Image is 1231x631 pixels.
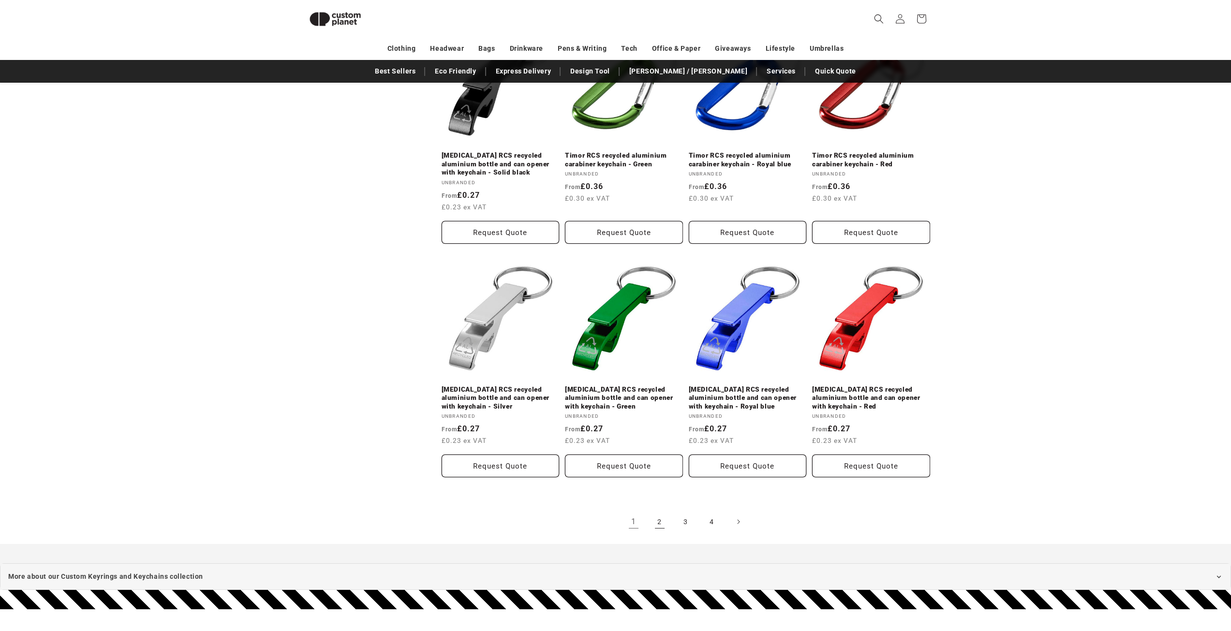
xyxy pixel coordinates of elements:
[387,40,416,57] a: Clothing
[621,40,637,57] a: Tech
[868,8,890,29] summary: Search
[565,151,683,168] a: Timor RCS recycled aluminium carabiner keychain - Green
[442,151,560,177] a: [MEDICAL_DATA] RCS recycled aluminium bottle and can opener with keychain - Solid black
[491,63,556,80] a: Express Delivery
[812,455,930,477] button: Request Quote
[301,4,369,34] img: Custom Planet
[442,511,930,532] nav: Pagination
[810,40,844,57] a: Umbrellas
[442,455,560,477] button: Request Quote
[762,63,801,80] a: Services
[1069,527,1231,631] iframe: Chat Widget
[689,455,807,477] button: Request Quote
[478,40,495,57] a: Bags
[565,385,683,411] a: [MEDICAL_DATA] RCS recycled aluminium bottle and can opener with keychain - Green
[558,40,607,57] a: Pens & Writing
[812,151,930,168] a: Timor RCS recycled aluminium carabiner keychain - Red
[624,63,752,80] a: [PERSON_NAME] / [PERSON_NAME]
[727,511,749,532] a: Next page
[649,511,670,532] a: Page 2
[430,63,481,80] a: Eco Friendly
[689,221,807,244] button: Request Quote
[623,511,644,532] a: Page 1
[812,221,930,244] button: Request Quote
[812,385,930,411] a: [MEDICAL_DATA] RCS recycled aluminium bottle and can opener with keychain - Red
[442,385,560,411] a: [MEDICAL_DATA] RCS recycled aluminium bottle and can opener with keychain - Silver
[370,63,420,80] a: Best Sellers
[810,63,861,80] a: Quick Quote
[675,511,697,532] a: Page 3
[510,40,543,57] a: Drinkware
[442,221,560,244] button: Request Quote
[565,221,683,244] button: Request Quote
[689,385,807,411] a: [MEDICAL_DATA] RCS recycled aluminium bottle and can opener with keychain - Royal blue
[430,40,464,57] a: Headwear
[689,151,807,168] a: Timor RCS recycled aluminium carabiner keychain - Royal blue
[565,455,683,477] button: Request Quote
[565,63,615,80] a: Design Tool
[701,511,723,532] a: Page 4
[652,40,700,57] a: Office & Paper
[766,40,795,57] a: Lifestyle
[8,571,203,583] span: More about our Custom Keyrings and Keychains collection
[715,40,751,57] a: Giveaways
